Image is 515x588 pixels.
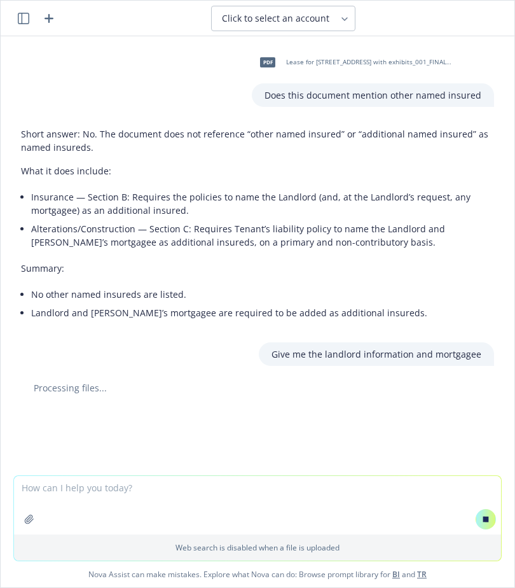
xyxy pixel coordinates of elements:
li: No other named insureds are listed. [31,285,494,304]
span: pdf [260,57,275,67]
p: Summary: [21,262,494,275]
div: pdfLease for [STREET_ADDRESS] with exhibits_001_FINAL_050925.pdf [252,46,455,78]
a: TR [417,569,427,580]
p: Web search is disabled when a file is uploaded [22,542,493,553]
span: Click to select an account [222,12,329,25]
p: What it does include: [21,164,494,178]
a: BI [392,569,400,580]
li: Insurance — Section B: Requires the policies to name the Landlord (and, at the Landlord’s request... [31,188,494,220]
p: Give me the landlord information and mortgagee [271,347,481,361]
p: Short answer: No. The document does not reference “other named insured” or “additional named insu... [21,127,494,154]
li: Landlord and [PERSON_NAME]’s mortgagee are required to be added as additional insureds. [31,304,494,322]
li: Alterations/Construction — Section C: Requires Tenant’s liability policy to name the Landlord and... [31,220,494,251]
p: Does this document mention other named insured [264,88,481,102]
span: Nova Assist can make mistakes. Explore what Nova can do: Browse prompt library for and [6,561,509,587]
div: Processing files... [21,381,494,395]
span: Lease for [STREET_ADDRESS] with exhibits_001_FINAL_050925.pdf [286,58,453,66]
button: Click to select an account [211,6,355,31]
